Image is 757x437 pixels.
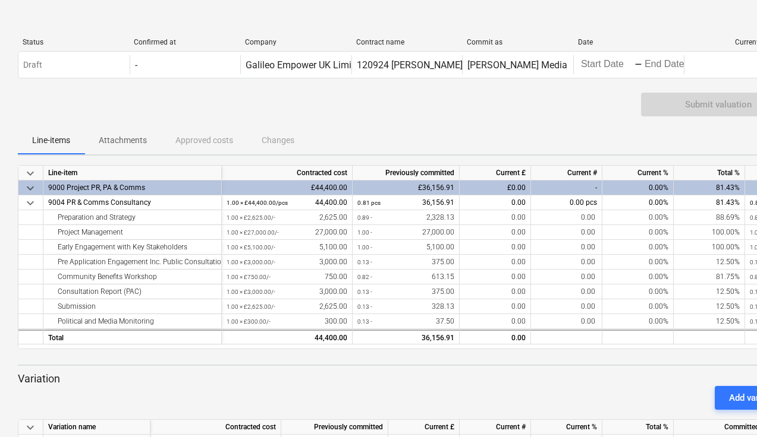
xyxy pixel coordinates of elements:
[356,38,458,46] div: Contract name
[460,330,531,344] div: 0.00
[579,56,635,73] input: Start Date
[48,225,216,240] div: Project Management
[357,259,372,265] small: 0.13 -
[357,318,372,325] small: 0.13 -
[227,303,275,310] small: 1.00 × £2,625.00 / -
[48,255,216,270] div: Pre Application Engagement Inc. Public Consultation Events
[674,255,745,270] div: 12.50%
[245,38,347,46] div: Company
[227,318,271,325] small: 1.00 × £300.00 / -
[357,210,454,225] div: 2,328.13
[23,196,37,210] span: keyboard_arrow_down
[357,255,454,270] div: 375.00
[32,134,70,147] p: Line-items
[674,210,745,225] div: 88.69%
[227,210,347,225] div: 2,625.00
[357,59,637,71] div: 120924 [PERSON_NAME] Media Kinlochbervie PR&Comms ITT.xlsx
[674,180,745,195] div: 81.43%
[578,38,680,46] div: Date
[531,314,602,329] div: 0.00
[460,270,531,284] div: 0.00
[531,255,602,270] div: 0.00
[357,299,454,314] div: 328.13
[674,166,745,180] div: Total %
[602,180,674,195] div: 0.00%
[467,38,568,46] div: Commit as
[227,240,347,255] div: 5,100.00
[531,299,602,314] div: 0.00
[48,210,216,225] div: Preparation and Strategy
[460,210,531,225] div: 0.00
[531,180,602,195] div: -
[227,214,275,221] small: 1.00 × £2,625.00 / -
[23,420,37,435] span: keyboard_arrow_down
[467,59,567,71] div: [PERSON_NAME] Media
[602,270,674,284] div: 0.00%
[246,59,511,71] div: Galileo Empower UK Limited (previously GGE Scotland Limited)
[23,38,124,46] div: Status
[227,314,347,329] div: 300.00
[357,229,372,236] small: 1.00 -
[43,330,222,344] div: Total
[134,38,235,46] div: Confirmed at
[460,180,531,195] div: £0.00
[227,299,347,314] div: 2,625.00
[674,225,745,240] div: 100.00%
[602,195,674,210] div: 0.00%
[227,270,347,284] div: 750.00
[357,225,454,240] div: 27,000.00
[227,331,347,346] div: 44,400.00
[674,195,745,210] div: 81.43%
[357,244,372,251] small: 1.00 -
[357,314,454,329] div: 37.50
[281,420,388,435] div: Previously committed
[23,181,37,195] span: keyboard_arrow_down
[135,59,137,71] div: -
[674,240,745,255] div: 100.00%
[227,274,271,280] small: 1.00 × £750.00 / -
[222,180,353,195] div: £44,400.00
[531,195,602,210] div: 0.00 pcs
[531,166,602,180] div: Current #
[357,214,372,221] small: 0.89 -
[460,166,531,180] div: Current £
[227,284,347,299] div: 3,000.00
[48,240,216,255] div: Early Engagement with Key Stakeholders
[531,284,602,299] div: 0.00
[460,225,531,240] div: 0.00
[357,195,454,210] div: 36,156.91
[357,240,454,255] div: 5,100.00
[531,210,602,225] div: 0.00
[635,61,642,68] div: -
[531,270,602,284] div: 0.00
[357,284,454,299] div: 375.00
[227,199,288,206] small: 1.00 × £44,400.00 / pcs
[602,166,674,180] div: Current %
[357,274,372,280] small: 0.82 -
[357,303,372,310] small: 0.13 -
[357,289,372,295] small: 0.13 -
[602,420,674,435] div: Total %
[460,284,531,299] div: 0.00
[43,420,150,435] div: Variation name
[602,240,674,255] div: 0.00%
[460,420,531,435] div: Current #
[531,225,602,240] div: 0.00
[43,166,222,180] div: Line-item
[48,195,216,210] div: 9004 PR & Comms Consultancy
[227,255,347,270] div: 3,000.00
[227,225,347,240] div: 27,000.00
[602,225,674,240] div: 0.00%
[674,314,745,329] div: 12.50%
[642,56,698,73] input: End Date
[150,420,281,435] div: Contracted cost
[222,166,353,180] div: Contracted cost
[674,284,745,299] div: 12.50%
[602,255,674,270] div: 0.00%
[48,180,216,195] div: 9000 Project PR, PA & Comms
[48,299,216,314] div: Submission
[602,284,674,299] div: 0.00%
[357,199,381,206] small: 0.81 pcs
[460,314,531,329] div: 0.00
[674,270,745,284] div: 81.75%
